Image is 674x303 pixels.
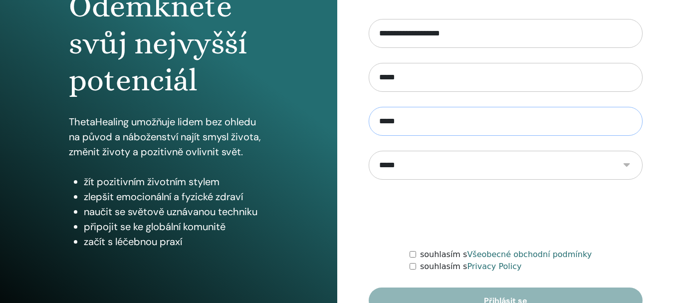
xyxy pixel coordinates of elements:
[420,249,592,261] label: souhlasím s
[84,189,268,204] li: zlepšit emocionální a fyzické zdraví
[69,114,268,159] p: ThetaHealing umožňuje lidem bez ohledu na původ a náboženství najít smysl života, změnit životy a...
[84,219,268,234] li: připojit se ke globální komunitě
[84,174,268,189] li: žít pozitivním životním stylem
[467,262,521,271] a: Privacy Policy
[420,261,522,273] label: souhlasím s
[467,250,592,259] a: Všeobecné obchodní podmínky
[84,204,268,219] li: naučit se světově uznávanou techniku
[84,234,268,249] li: začít s léčebnou praxí
[430,195,581,234] iframe: reCAPTCHA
